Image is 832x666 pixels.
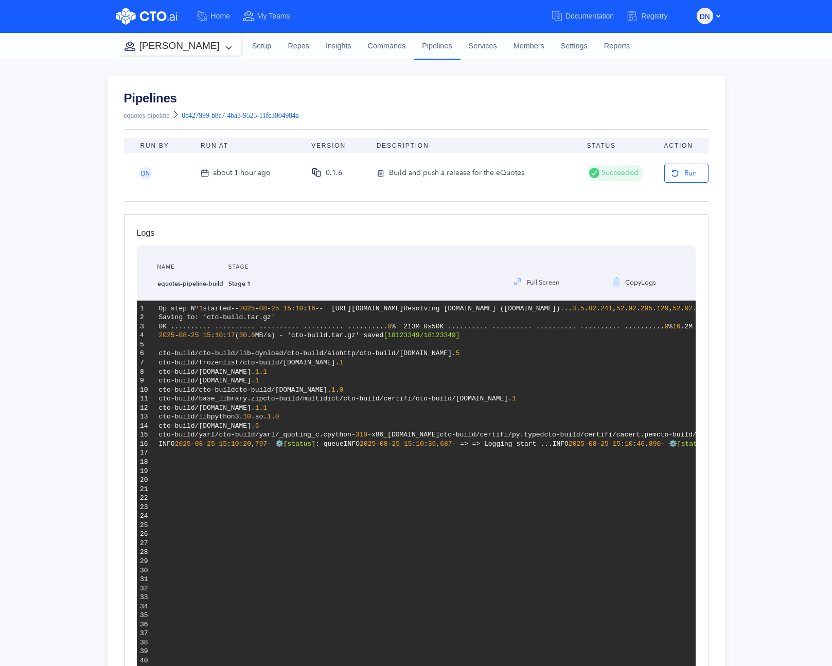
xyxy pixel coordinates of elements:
div: 33 [140,593,152,602]
span: . [585,305,589,312]
div: 18 [140,458,152,467]
span: : [291,305,295,312]
div: 24 [140,512,152,521]
span: Copy Logs [623,278,656,287]
span: 1 [255,368,259,376]
span: . [259,368,263,376]
span: 52 [616,305,625,312]
div: 13 [140,412,152,422]
span: - [585,440,589,448]
span: . [636,305,641,312]
div: about 1 hour ago [213,167,271,179]
span: cto-build/frozenlist/ [158,359,243,366]
img: CTO.ai Logo [116,8,178,25]
span: 6 [255,422,259,430]
span: . [259,404,263,412]
span: cto-build/certifi/ [343,395,415,402]
span: 08 [195,440,203,448]
span: cto-build/ [158,349,199,357]
span: , [668,305,672,312]
div: Logs [137,227,696,246]
span: -x86_[DOMAIN_NAME] [367,431,439,439]
th: Status [579,138,656,153]
span: INFO [158,440,174,448]
span: : queue [315,440,344,448]
div: 6 [140,349,152,358]
span: . [247,331,251,339]
th: Run At [192,138,303,153]
span: - => => Logging start ... [452,440,553,448]
span: 10 [295,305,304,312]
div: 8 [140,367,152,377]
span: 0 [387,323,392,330]
span: 6 [251,331,255,339]
div: 34 [140,602,152,611]
span: : [227,440,231,448]
span: 129 [657,305,668,312]
button: [PERSON_NAME] [118,37,241,55]
span: : [211,331,215,339]
span: cto-build/yarl/_quoting_c.cpython- [219,431,355,439]
span: 241 [600,305,612,312]
div: 12 [140,404,152,413]
span: 08 [380,440,388,448]
span: [status] [284,440,315,448]
span: Resolving [DOMAIN_NAME] ([DOMAIN_NAME])... [403,305,572,312]
span: Succeeded [599,167,639,179]
span: : [412,440,416,448]
div: 11 [140,394,152,404]
span: 10 [243,413,251,420]
span: 10 [215,331,223,339]
span: 1 [267,413,271,420]
div: 35 [140,611,152,620]
span: 0K .......... .......... .......... .......... .......... [158,323,387,330]
span: 50K .......... .......... .......... .......... .......... [432,323,664,330]
div: 29 [140,557,152,566]
span: .2M 1s [681,323,705,330]
span: 3 [572,305,576,312]
span: 1 [263,404,267,412]
span: cto-build/[DOMAIN_NAME]. [235,386,331,394]
span: , [251,440,255,448]
span: -- [231,305,239,312]
span: . [681,305,685,312]
span: 0 [340,386,344,394]
a: Insights [317,32,360,60]
a: Pipelines [124,92,299,104]
span: : [223,331,227,339]
span: cto-build/multidict/ [263,395,343,402]
span: - ⚙️ [267,440,284,448]
span: - [255,305,259,312]
span: Documentation [565,12,614,20]
span: cto-build/aiohttp/ [287,349,359,357]
a: Reports [596,32,638,60]
span: cto-build/yarl/ [158,431,219,439]
button: Full Screen [504,272,569,292]
span: 08 [179,331,187,339]
a: equotes-pipeline [124,112,170,119]
span: . [335,386,340,394]
span: -- [URL][DOMAIN_NAME] [315,305,404,312]
div: 10 [140,385,152,395]
span: 25 [600,440,609,448]
strong: equotes-pipeline-build [157,279,223,288]
span: 2025 [175,440,191,448]
div: 23 [140,503,152,512]
span: 08 [589,440,597,448]
div: 25 [140,521,152,530]
span: 25 [207,440,215,448]
span: 25 [271,305,279,312]
span: 25 [191,331,199,339]
span: 15 [203,331,211,339]
span: 0 [275,413,279,420]
span: 30 [239,331,247,339]
div: 22 [140,494,152,503]
span: cto-build/certifi/py.typed [440,431,544,439]
span: 17 [227,331,235,339]
span: cto-build/[DOMAIN_NAME]. [360,349,456,357]
span: DN [141,170,150,177]
div: 16 [140,440,152,449]
a: Members [505,32,553,60]
span: INFO [553,440,569,448]
span: cto-build/lib-dynload/ [199,349,287,357]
